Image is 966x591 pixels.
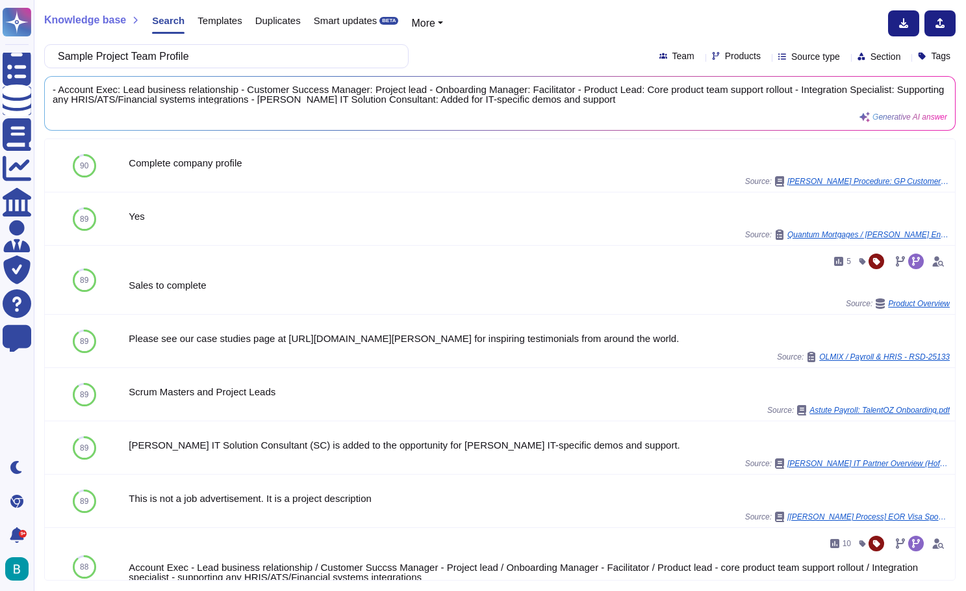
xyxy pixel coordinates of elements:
[725,51,761,60] span: Products
[787,513,950,521] span: [[PERSON_NAME] Process] EOR Visa Sponsored Onboarding in [GEOGRAPHIC_DATA]pdf
[871,52,901,61] span: Section
[745,230,950,240] span: Source:
[129,158,950,168] div: Complete company profile
[80,497,88,505] span: 89
[129,387,950,397] div: Scrum Masters and Project Leads
[80,276,88,284] span: 89
[787,231,950,239] span: Quantum Mortgages / [PERSON_NAME] Engage & UK Payroll - RSD-24655
[843,540,851,547] span: 10
[745,512,950,522] span: Source:
[129,493,950,503] div: This is not a job advertisement. It is a project description
[672,51,694,60] span: Team
[80,563,88,571] span: 88
[846,298,950,309] span: Source:
[129,280,950,290] div: Sales to complete
[152,16,184,25] span: Search
[129,440,950,450] div: [PERSON_NAME] IT Solution Consultant (SC) is added to the opportunity for [PERSON_NAME] IT-specif...
[19,530,27,538] div: 9+
[80,391,88,399] span: 89
[314,16,377,25] span: Smart updates
[80,444,88,452] span: 89
[44,15,126,25] span: Knowledge base
[791,52,840,61] span: Source type
[411,18,435,29] span: More
[3,555,38,583] button: user
[51,45,395,68] input: Search a question or template...
[129,562,950,582] div: Account Exec - Lead business relationship / Customer Succss Manager - Project lead / Onboarding M...
[809,406,950,414] span: Astute Payroll: TalentOZ Onboarding.pdf
[379,17,398,25] div: BETA
[846,257,851,265] span: 5
[255,16,301,25] span: Duplicates
[80,162,88,170] span: 90
[777,352,950,362] span: Source:
[745,176,950,187] span: Source:
[819,353,950,361] span: OLMIX / Payroll & HRIS - RSD-25133
[129,211,950,221] div: Yes
[129,334,950,343] div: Please see our case studies page at [URL][DOMAIN_NAME][PERSON_NAME] for inspiring testimonials fr...
[872,113,947,121] span: Generative AI answer
[5,557,29,581] img: user
[787,177,950,185] span: [PERSON_NAME] Procedure: GP Customer experience testing.pdf
[745,458,950,469] span: Source:
[197,16,242,25] span: Templates
[80,215,88,223] span: 89
[53,85,947,104] span: - Account Exec: Lead business relationship - Customer Success Manager: Project lead - Onboarding ...
[787,460,950,467] span: [PERSON_NAME] IT Partner Overview (Hofy).pdf
[80,337,88,345] span: 89
[931,51,950,60] span: Tags
[767,405,950,415] span: Source:
[888,300,950,308] span: Product Overview
[411,16,443,31] button: More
